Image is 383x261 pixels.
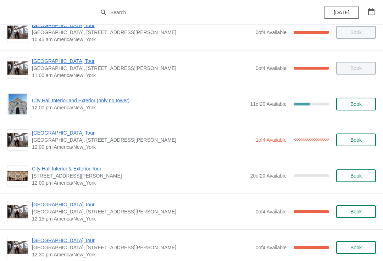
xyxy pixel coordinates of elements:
span: 12:30 pm America/New_York [32,251,252,258]
span: 10:45 am America/New_York [32,36,252,43]
span: Book [350,209,362,214]
button: Book [336,134,376,146]
span: [GEOGRAPHIC_DATA], [STREET_ADDRESS][PERSON_NAME] [32,208,252,215]
span: [GEOGRAPHIC_DATA] Tour [32,58,252,65]
img: City Hall Interior & Exterior Tour | 1400 John F Kennedy Boulevard, Suite 121, Philadelphia, PA, ... [7,171,28,181]
span: [GEOGRAPHIC_DATA], [STREET_ADDRESS][PERSON_NAME] [32,65,252,72]
input: Search [110,6,287,19]
img: City Hall Interior and Exterior (only no tower) | | 12:00 pm America/New_York [9,94,27,114]
span: 20 of 20 Available [250,173,287,179]
span: [GEOGRAPHIC_DATA], [STREET_ADDRESS][PERSON_NAME] [32,29,252,36]
span: [STREET_ADDRESS][PERSON_NAME] [32,172,246,179]
button: Book [336,241,376,254]
span: City Hall Interior & Exterior Tour [32,165,246,172]
span: City Hall Interior and Exterior (only no tower) [32,97,246,104]
span: 12:00 pm America/New_York [32,104,246,111]
button: Book [336,205,376,218]
button: Book [336,169,376,182]
span: 12:00 pm America/New_York [32,179,246,186]
img: City Hall Tower Tour | City Hall Visitor Center, 1400 John F Kennedy Boulevard Suite 121, Philade... [7,133,28,147]
button: [DATE] [324,6,359,19]
span: 12:00 pm America/New_York [32,143,250,151]
span: [GEOGRAPHIC_DATA], [STREET_ADDRESS][PERSON_NAME] [32,136,250,143]
span: 0 of 4 Available [256,29,287,35]
span: -1 of 4 Available [254,137,287,143]
img: City Hall Tower Tour | City Hall Visitor Center, 1400 John F Kennedy Boulevard Suite 121, Philade... [7,61,28,75]
span: Book [350,173,362,179]
span: 12:15 pm America/New_York [32,215,252,222]
span: Book [350,137,362,143]
span: [GEOGRAPHIC_DATA] Tour [32,22,252,29]
span: Book [350,245,362,250]
span: [GEOGRAPHIC_DATA], [STREET_ADDRESS][PERSON_NAME] [32,244,252,251]
span: [GEOGRAPHIC_DATA] Tour [32,201,252,208]
img: City Hall Tower Tour | City Hall Visitor Center, 1400 John F Kennedy Boulevard Suite 121, Philade... [7,26,28,39]
span: [DATE] [334,10,349,15]
span: 0 of 4 Available [256,245,287,250]
img: City Hall Tower Tour | City Hall Visitor Center, 1400 John F Kennedy Boulevard Suite 121, Philade... [7,241,28,255]
span: [GEOGRAPHIC_DATA] Tour [32,237,252,244]
button: Book [336,98,376,110]
span: 0 of 4 Available [256,65,287,71]
img: City Hall Tower Tour | City Hall Visitor Center, 1400 John F Kennedy Boulevard Suite 121, Philade... [7,205,28,219]
span: 11:00 am America/New_York [32,72,252,79]
span: [GEOGRAPHIC_DATA] Tour [32,129,250,136]
span: Book [350,101,362,107]
span: 0 of 4 Available [256,209,287,214]
span: 11 of 20 Available [250,101,287,107]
